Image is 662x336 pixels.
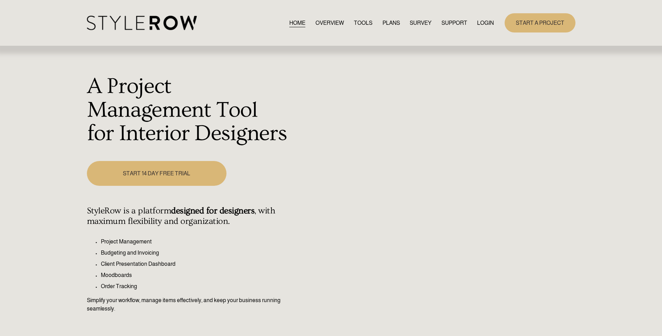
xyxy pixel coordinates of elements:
[87,161,226,186] a: START 14 DAY FREE TRIAL
[477,18,494,28] a: LOGIN
[101,249,288,257] p: Budgeting and Invoicing
[87,206,288,227] h4: StyleRow is a platform , with maximum flexibility and organization.
[441,19,467,27] span: SUPPORT
[315,18,344,28] a: OVERVIEW
[354,18,372,28] a: TOOLS
[101,271,288,279] p: Moodboards
[87,16,197,30] img: StyleRow
[101,260,288,268] p: Client Presentation Dashboard
[505,13,575,32] a: START A PROJECT
[441,18,467,28] a: folder dropdown
[87,296,288,313] p: Simplify your workflow, manage items effectively, and keep your business running seamlessly.
[410,18,431,28] a: SURVEY
[101,238,288,246] p: Project Management
[171,206,254,216] strong: designed for designers
[101,282,288,291] p: Order Tracking
[382,18,400,28] a: PLANS
[87,75,288,146] h1: A Project Management Tool for Interior Designers
[289,18,305,28] a: HOME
